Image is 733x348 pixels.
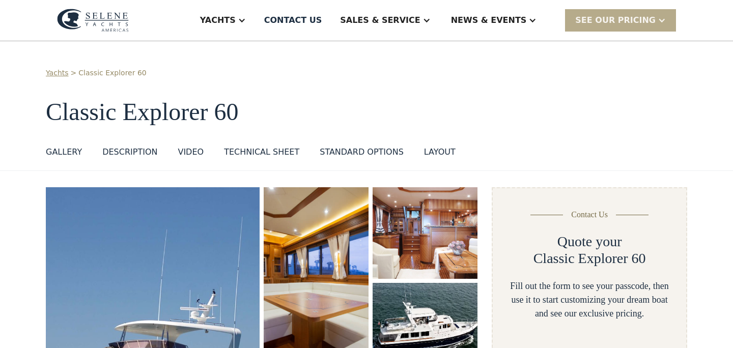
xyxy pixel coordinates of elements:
[373,187,477,279] a: open lightbox
[264,14,322,26] div: Contact US
[557,233,622,250] h2: Quote your
[451,14,527,26] div: News & EVENTS
[320,146,404,162] a: standard options
[200,14,236,26] div: Yachts
[71,68,77,78] div: >
[565,9,676,31] div: SEE Our Pricing
[424,146,456,162] a: layout
[575,14,656,26] div: SEE Our Pricing
[178,146,204,162] a: VIDEO
[102,146,157,162] a: DESCRIPTION
[46,68,69,78] a: Yachts
[224,146,299,158] div: Technical sheet
[509,279,670,321] div: Fill out the form to see your passcode, then use it to start customizing your dream boat and see ...
[340,14,420,26] div: Sales & Service
[224,146,299,162] a: Technical sheet
[46,146,82,162] a: GALLERY
[571,209,608,221] div: Contact Us
[46,146,82,158] div: GALLERY
[533,250,646,267] h2: Classic Explorer 60
[178,146,204,158] div: VIDEO
[78,68,146,78] a: Classic Explorer 60
[320,146,404,158] div: standard options
[57,9,129,32] img: logo
[46,99,687,126] h1: Classic Explorer 60
[424,146,456,158] div: layout
[102,146,157,158] div: DESCRIPTION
